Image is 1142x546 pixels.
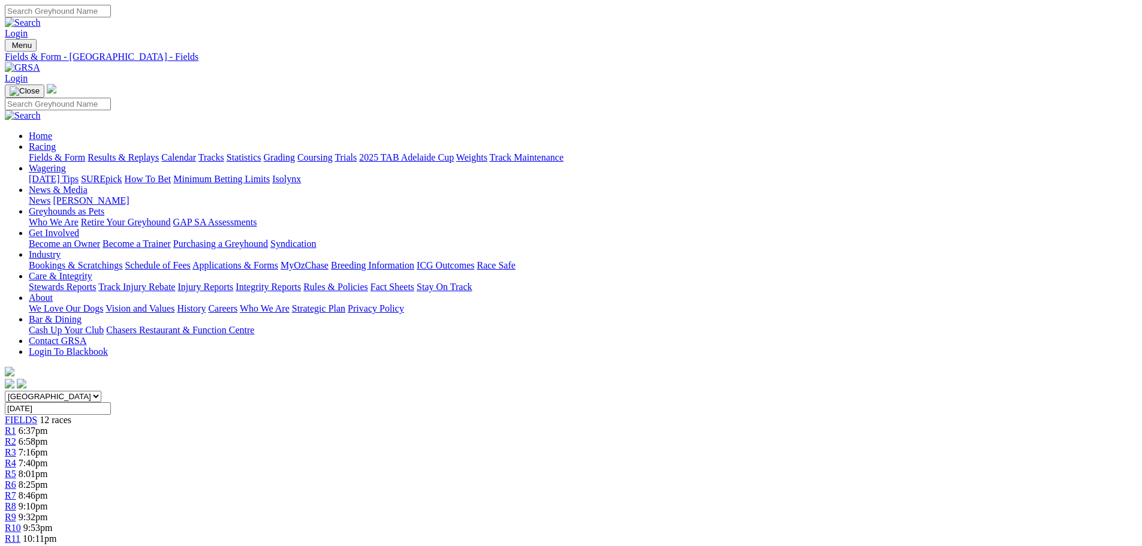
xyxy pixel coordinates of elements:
img: Search [5,17,41,28]
a: Tracks [198,152,224,162]
a: Home [29,131,52,141]
a: Retire Your Greyhound [81,217,171,227]
a: Login [5,28,28,38]
a: R1 [5,426,16,436]
a: Vision and Values [106,303,174,313]
a: R9 [5,512,16,522]
a: Wagering [29,163,66,173]
a: R3 [5,447,16,457]
span: 8:46pm [19,490,48,500]
a: Stewards Reports [29,282,96,292]
span: 7:16pm [19,447,48,457]
a: GAP SA Assessments [173,217,257,227]
div: Fields & Form - [GEOGRAPHIC_DATA] - Fields [5,52,1137,62]
button: Toggle navigation [5,39,37,52]
span: Menu [12,41,32,50]
span: 9:10pm [19,501,48,511]
a: News [29,195,50,206]
div: News & Media [29,195,1137,206]
input: Search [5,5,111,17]
a: Rules & Policies [303,282,368,292]
img: Search [5,110,41,121]
img: twitter.svg [17,379,26,388]
a: Schedule of Fees [125,260,190,270]
a: R11 [5,533,20,544]
a: Get Involved [29,228,79,238]
span: 7:40pm [19,458,48,468]
a: Calendar [161,152,196,162]
a: Isolynx [272,174,301,184]
a: R10 [5,523,21,533]
a: R2 [5,436,16,447]
a: Integrity Reports [236,282,301,292]
span: 10:11pm [23,533,56,544]
div: Care & Integrity [29,282,1137,292]
a: Privacy Policy [348,303,404,313]
button: Toggle navigation [5,85,44,98]
a: [PERSON_NAME] [53,195,129,206]
span: 12 races [40,415,71,425]
a: Track Injury Rebate [98,282,175,292]
a: Chasers Restaurant & Function Centre [106,325,254,335]
a: History [177,303,206,313]
a: Become a Trainer [103,239,171,249]
a: R5 [5,469,16,479]
div: Industry [29,260,1137,271]
img: logo-grsa-white.png [47,84,56,93]
a: Bookings & Scratchings [29,260,122,270]
div: Racing [29,152,1137,163]
a: How To Bet [125,174,171,184]
a: Applications & Forms [192,260,278,270]
img: GRSA [5,62,40,73]
div: Bar & Dining [29,325,1137,336]
input: Search [5,98,111,110]
a: Cash Up Your Club [29,325,104,335]
a: Login [5,73,28,83]
a: Stay On Track [417,282,472,292]
a: Become an Owner [29,239,100,249]
a: Fields & Form [29,152,85,162]
span: R7 [5,490,16,500]
a: MyOzChase [281,260,329,270]
a: R4 [5,458,16,468]
a: Fact Sheets [370,282,414,292]
img: Close [10,86,40,96]
a: R8 [5,501,16,511]
a: Results & Replays [88,152,159,162]
a: R6 [5,479,16,490]
a: Login To Blackbook [29,346,108,357]
a: Bar & Dining [29,314,82,324]
span: 8:01pm [19,469,48,479]
span: 6:37pm [19,426,48,436]
a: Who We Are [29,217,79,227]
img: logo-grsa-white.png [5,367,14,376]
a: FIELDS [5,415,37,425]
a: Track Maintenance [490,152,564,162]
span: 9:32pm [19,512,48,522]
div: About [29,303,1137,314]
a: Injury Reports [177,282,233,292]
img: facebook.svg [5,379,14,388]
a: About [29,292,53,303]
div: Greyhounds as Pets [29,217,1137,228]
a: Purchasing a Greyhound [173,239,268,249]
a: ICG Outcomes [417,260,474,270]
a: We Love Our Dogs [29,303,103,313]
a: Grading [264,152,295,162]
a: 2025 TAB Adelaide Cup [359,152,454,162]
a: Contact GRSA [29,336,86,346]
a: Minimum Betting Limits [173,174,270,184]
a: Breeding Information [331,260,414,270]
a: Who We Are [240,303,290,313]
